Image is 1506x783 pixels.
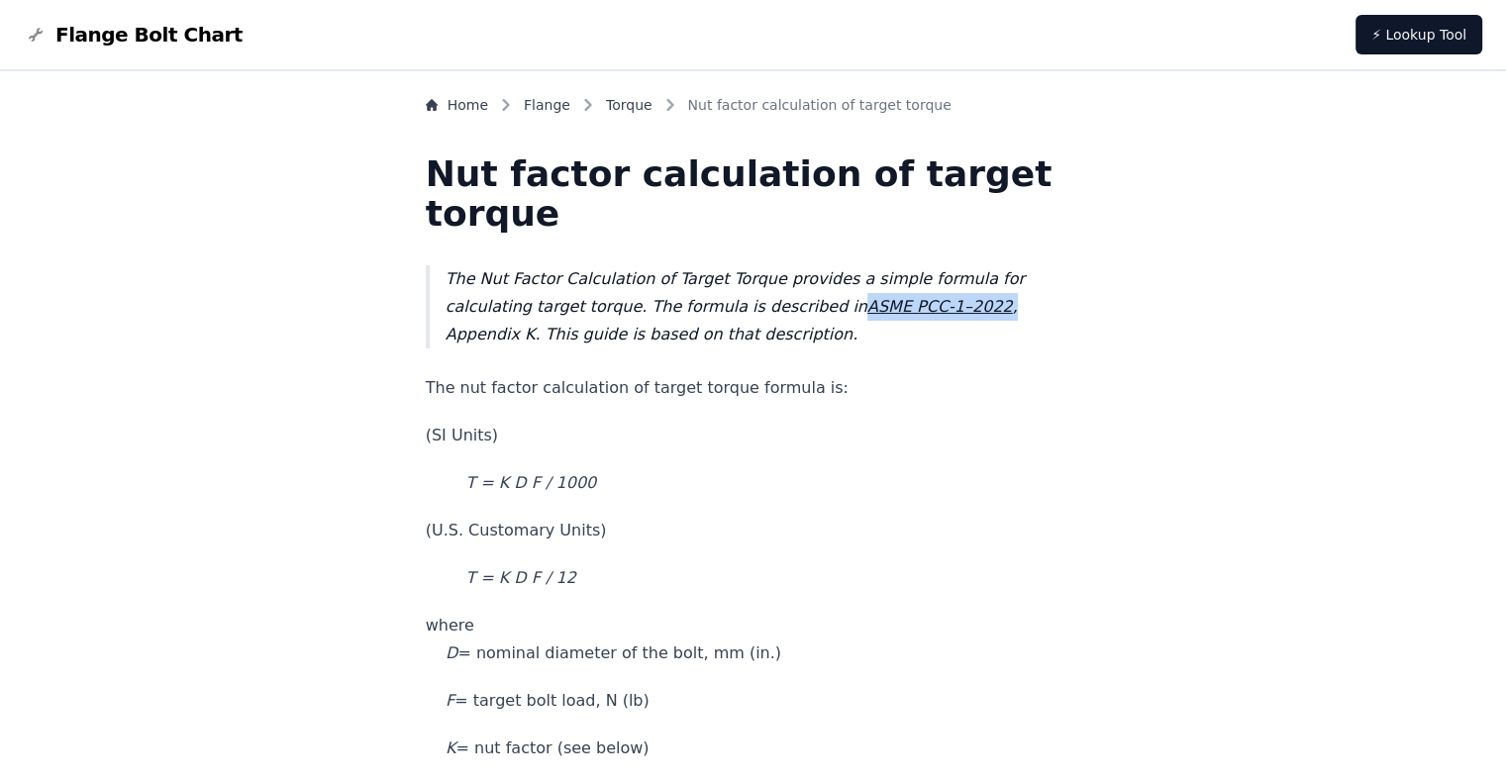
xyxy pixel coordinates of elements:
p: (SI Units) [426,422,1081,449]
a: Torque [606,95,653,115]
em: , Appendix K [446,297,1018,343]
p: (U.S. Customary Units) [426,517,1081,544]
nav: Breadcrumb [426,95,1081,123]
h1: Nut factor calculation of target torque [426,154,1081,234]
img: Flange Bolt Chart Logo [24,23,48,47]
a: ASME PCC-1–2022 [867,297,1013,316]
em: D [446,643,457,662]
a: Flange [524,95,570,115]
em: T = K D F / 1000 [465,473,596,492]
em: T = K D F / 12 [465,568,575,587]
a: Home [426,95,488,115]
span: Flange Bolt Chart [55,21,243,49]
p: = target bolt load, N (lb) [426,687,1081,715]
em: K [446,738,456,757]
p: where = nominal diameter of the bolt, mm (in.) [426,612,1081,667]
em: F [446,691,454,710]
a: ⚡ Lookup Tool [1355,15,1482,54]
blockquote: The Nut Factor Calculation of Target Torque provides a simple formula for calculating target torq... [426,265,1081,348]
a: Flange Bolt Chart LogoFlange Bolt Chart [24,21,243,49]
p: The nut factor calculation of target torque formula is: [426,374,1081,402]
p: = nut factor (see below) [426,734,1081,762]
span: Nut factor calculation of target torque [688,95,952,115]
